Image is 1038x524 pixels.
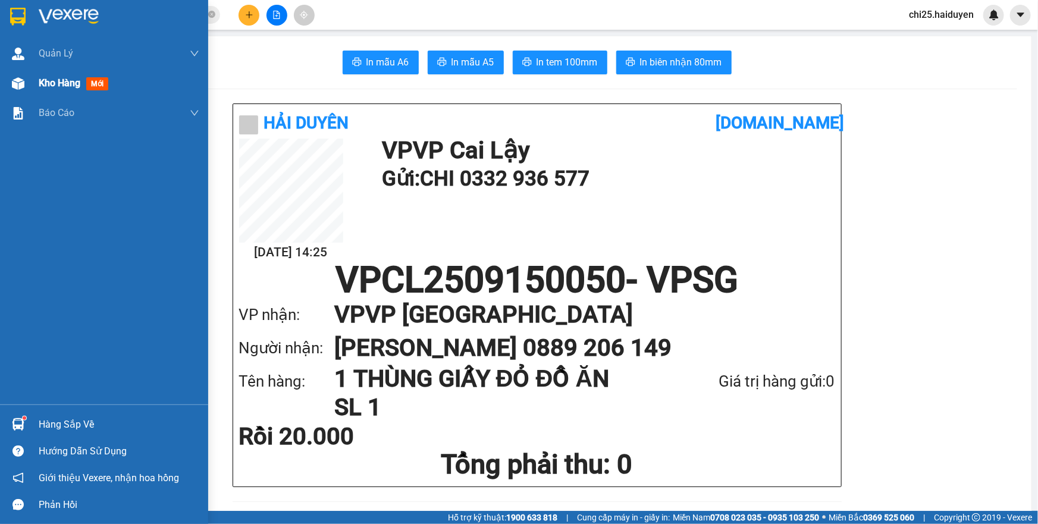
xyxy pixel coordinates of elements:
span: Kho hàng [39,77,80,89]
button: aim [294,5,315,26]
h1: 1 THÙNG GIẤY ĐỎ ĐỒ ĂN [334,365,656,393]
button: printerIn biên nhận 80mm [616,51,732,74]
div: Hàng sắp về [39,416,199,434]
span: printer [437,57,447,68]
span: In tem 100mm [537,55,598,70]
img: warehouse-icon [12,48,24,60]
span: ⚪️ [822,515,826,520]
span: Miền Nam [673,511,819,524]
span: Giới thiệu Vexere, nhận hoa hồng [39,470,179,485]
span: close-circle [208,11,215,18]
span: Hỗ trợ kỹ thuật: [448,511,557,524]
img: solution-icon [12,107,24,120]
div: VP [GEOGRAPHIC_DATA] [102,10,222,39]
span: In mẫu A5 [451,55,494,70]
span: down [190,108,199,118]
button: printerIn tem 100mm [513,51,607,74]
b: Hải Duyên [264,113,349,133]
div: 20.000 [9,77,95,91]
img: icon-new-feature [989,10,999,20]
span: Gửi: [10,11,29,24]
span: file-add [272,11,281,19]
span: Miền Bắc [829,511,914,524]
span: Báo cáo [39,105,74,120]
div: Rồi 20.000 [239,425,436,448]
h1: Tổng phải thu: 0 [239,448,835,481]
span: Quản Lý [39,46,73,61]
span: chi25.haiduyen [899,7,983,22]
span: | [566,511,568,524]
div: VP nhận: [239,303,334,327]
span: down [190,49,199,58]
h1: VP VP [GEOGRAPHIC_DATA] [334,298,811,331]
h1: VPCL2509150050 - VPSG [239,262,835,298]
button: caret-down [1010,5,1031,26]
h1: VP VP Cai Lậy [382,139,829,162]
div: Giá trị hàng gửi: 0 [656,369,835,394]
span: plus [245,11,253,19]
strong: 0369 525 060 [863,513,914,522]
h1: [PERSON_NAME] 0889 206 149 [334,331,811,365]
div: Phản hồi [39,496,199,514]
strong: 0708 023 035 - 0935 103 250 [710,513,819,522]
div: VP Cai Lậy [10,10,93,24]
span: notification [12,472,24,484]
span: In mẫu A6 [366,55,409,70]
div: 0332936577 [10,39,93,55]
span: printer [522,57,532,68]
span: aim [300,11,308,19]
button: file-add [266,5,287,26]
span: copyright [972,513,980,522]
span: In biên nhận 80mm [640,55,722,70]
img: logo-vxr [10,8,26,26]
div: CHI [10,24,93,39]
h1: Gửi: CHI 0332 936 577 [382,162,829,195]
div: Tên hàng: [239,369,334,394]
span: caret-down [1015,10,1026,20]
h2: [DATE] 14:25 [239,243,343,262]
span: question-circle [12,445,24,457]
div: Hướng dẫn sử dụng [39,443,199,460]
span: printer [626,57,635,68]
div: [PERSON_NAME] [102,39,222,53]
span: mới [86,77,108,90]
sup: 1 [23,416,26,420]
span: message [12,499,24,510]
div: 0889206149 [102,53,222,70]
h1: SL 1 [334,393,656,422]
div: Người nhận: [239,336,334,360]
button: printerIn mẫu A5 [428,51,504,74]
strong: 1900 633 818 [506,513,557,522]
button: printerIn mẫu A6 [343,51,419,74]
span: Rồi : [9,78,29,90]
button: plus [239,5,259,26]
span: Nhận: [102,11,130,24]
img: warehouse-icon [12,77,24,90]
b: [DOMAIN_NAME] [716,113,844,133]
span: | [923,511,925,524]
span: printer [352,57,362,68]
img: warehouse-icon [12,418,24,431]
span: Cung cấp máy in - giấy in: [577,511,670,524]
span: close-circle [208,10,215,21]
